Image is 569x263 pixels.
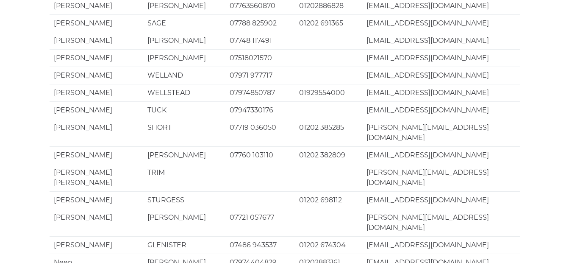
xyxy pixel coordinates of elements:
td: WELLAND [143,67,225,84]
td: [EMAIL_ADDRESS][DOMAIN_NAME] [362,84,520,101]
td: [PERSON_NAME][EMAIL_ADDRESS][DOMAIN_NAME] [362,119,520,146]
td: [PERSON_NAME] [PERSON_NAME] [50,164,143,191]
td: [EMAIL_ADDRESS][DOMAIN_NAME] [362,14,520,32]
td: [PERSON_NAME] [50,49,143,67]
td: 01929554000 [295,84,362,101]
td: 07971 977717 [225,67,295,84]
td: [PERSON_NAME] [50,32,143,49]
td: GLENISTER [143,236,225,254]
td: 07721 057677 [225,209,295,236]
td: [PERSON_NAME] [50,119,143,146]
td: 01202 382809 [295,146,362,164]
td: 07518021570 [225,49,295,67]
td: 01202 698112 [295,191,362,209]
td: TUCK [143,101,225,119]
td: [EMAIL_ADDRESS][DOMAIN_NAME] [362,67,520,84]
td: WELLSTEAD [143,84,225,101]
td: 07760 103110 [225,146,295,164]
td: STURGESS [143,191,225,209]
td: 07788 825902 [225,14,295,32]
td: [PERSON_NAME] [50,67,143,84]
td: [PERSON_NAME][EMAIL_ADDRESS][DOMAIN_NAME] [362,209,520,236]
td: [PERSON_NAME] [50,101,143,119]
td: [PERSON_NAME] [50,236,143,254]
td: [EMAIL_ADDRESS][DOMAIN_NAME] [362,32,520,49]
td: [EMAIL_ADDRESS][DOMAIN_NAME] [362,146,520,164]
td: [PERSON_NAME] [50,209,143,236]
td: [EMAIL_ADDRESS][DOMAIN_NAME] [362,49,520,67]
td: [PERSON_NAME] [143,32,225,49]
td: SAGE [143,14,225,32]
td: [EMAIL_ADDRESS][DOMAIN_NAME] [362,236,520,254]
td: 07748 117491 [225,32,295,49]
td: 07974850787 [225,84,295,101]
td: TRIM [143,164,225,191]
td: [PERSON_NAME] [143,209,225,236]
td: [EMAIL_ADDRESS][DOMAIN_NAME] [362,101,520,119]
td: [PERSON_NAME] [50,14,143,32]
td: SHORT [143,119,225,146]
td: [PERSON_NAME] [143,49,225,67]
td: [EMAIL_ADDRESS][DOMAIN_NAME] [362,191,520,209]
td: [PERSON_NAME] [50,84,143,101]
td: 01202 385285 [295,119,362,146]
td: 07486 943537 [225,236,295,254]
td: 07719 036050 [225,119,295,146]
td: [PERSON_NAME] [50,191,143,209]
td: 07947330176 [225,101,295,119]
td: [PERSON_NAME] [50,146,143,164]
td: 01202 674304 [295,236,362,254]
td: [PERSON_NAME][EMAIL_ADDRESS][DOMAIN_NAME] [362,164,520,191]
td: 01202 691365 [295,14,362,32]
td: [PERSON_NAME] [143,146,225,164]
